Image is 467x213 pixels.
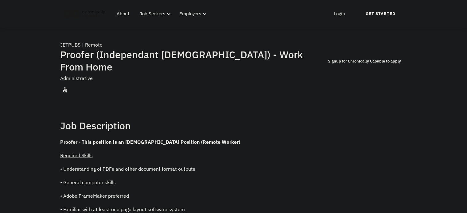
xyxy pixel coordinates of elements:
[85,41,103,48] div: Remote
[61,7,107,21] img: Chronically Capable logo
[60,41,80,48] div: JETPUBS
[322,55,407,67] a: Signup for Chronically Capable to apply
[61,7,110,21] a: home
[60,152,93,158] span: Required Skills
[136,4,173,24] div: Job Seekers
[113,4,133,24] a: About
[176,4,208,24] div: Employers
[60,165,317,173] p: • Understanding of PDFs and other document format outputs
[60,206,317,213] p: • Familiar with at least one page layout software system
[60,179,317,186] p: • General computer skills
[60,120,131,132] h1: Job Description
[60,74,93,82] div: Administrative
[140,10,165,17] div: Job Seekers
[179,10,201,17] div: Employers
[330,4,349,24] a: Login
[82,41,84,48] div: |
[60,139,240,145] strong: Proofer - This position is an [DEMOGRAPHIC_DATA] Position (Remote Worker)
[60,41,104,48] a: JETPUBS|Remote
[60,48,321,73] h1: Proofer (Independant [DEMOGRAPHIC_DATA]) - Work From Home
[60,192,317,200] p: • Adobe FrameMaker preferred
[62,85,68,94] div: accessible
[355,7,406,20] a: Get Started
